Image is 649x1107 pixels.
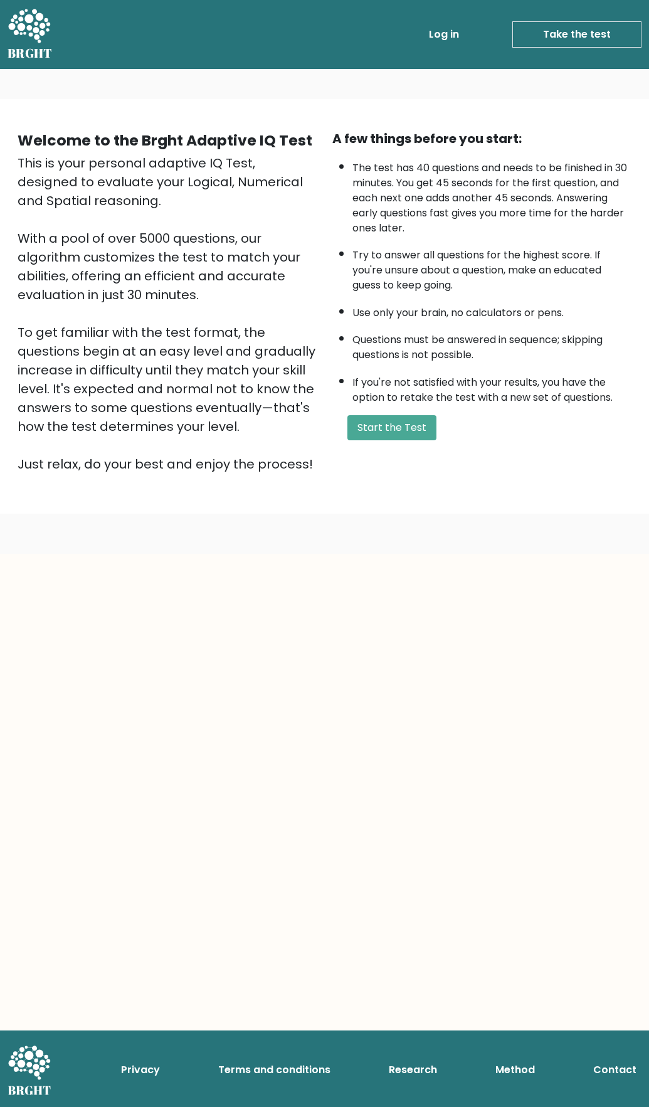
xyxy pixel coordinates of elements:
a: Research [384,1057,442,1083]
li: The test has 40 questions and needs to be finished in 30 minutes. You get 45 seconds for the firs... [352,154,632,236]
li: Use only your brain, no calculators or pens. [352,299,632,320]
a: Contact [588,1057,641,1083]
li: Questions must be answered in sequence; skipping questions is not possible. [352,326,632,363]
a: Privacy [116,1057,165,1083]
div: A few things before you start: [332,129,632,148]
button: Start the Test [347,415,436,440]
a: Log in [424,22,464,47]
a: Take the test [512,21,641,48]
a: BRGHT [8,5,53,64]
li: If you're not satisfied with your results, you have the option to retake the test with a new set ... [352,369,632,405]
b: Welcome to the Brght Adaptive IQ Test [18,130,312,151]
div: This is your personal adaptive IQ Test, designed to evaluate your Logical, Numerical and Spatial ... [18,154,317,474]
a: Terms and conditions [213,1057,335,1083]
h5: BRGHT [8,46,53,61]
li: Try to answer all questions for the highest score. If you're unsure about a question, make an edu... [352,241,632,293]
a: Method [490,1057,540,1083]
